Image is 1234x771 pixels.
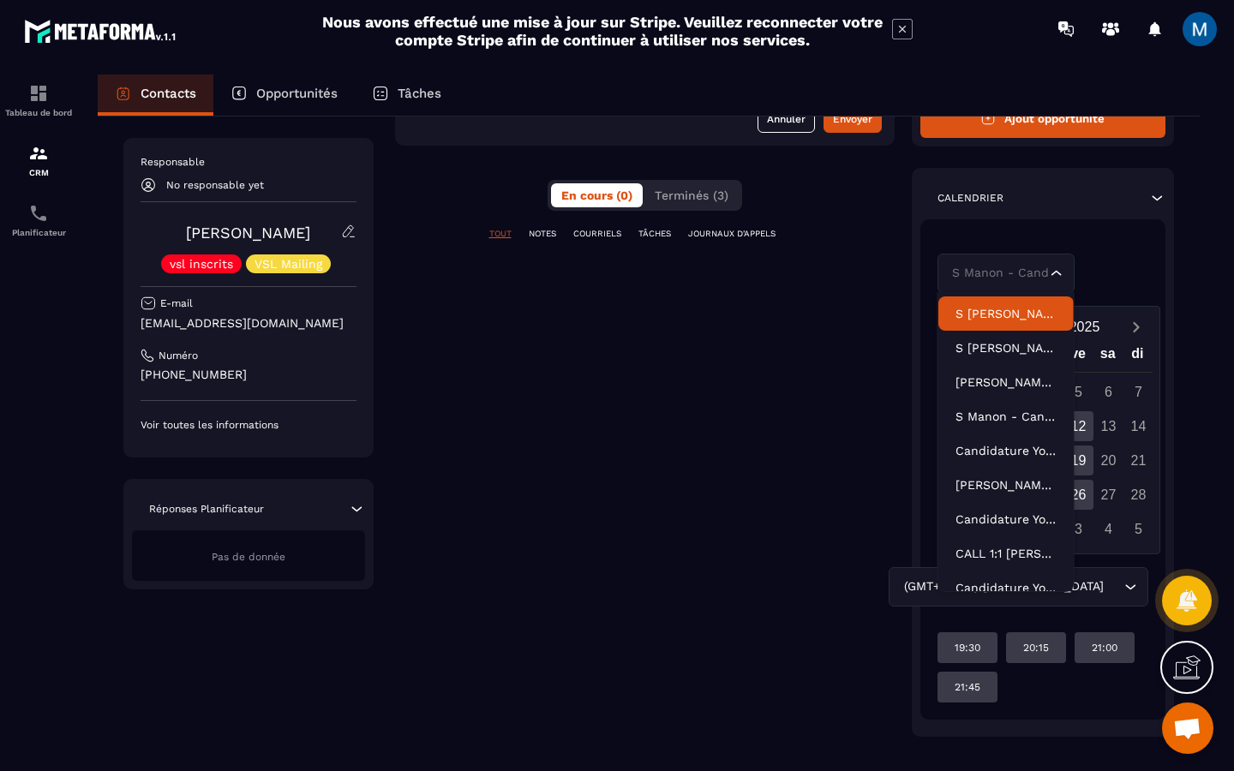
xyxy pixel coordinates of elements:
[955,442,1057,459] p: Candidature YouGC Academy - R1 Reprogrammé
[1107,577,1120,596] input: Search for option
[170,258,233,270] p: vsl inscrits
[321,13,884,49] h2: Nous avons effectué une mise à jour sur Stripe. Veuillez reconnecter votre compte Stripe afin de ...
[955,545,1057,562] p: CALL 1:1 KATHY YOUGC ACADEMY
[949,264,1046,283] input: Search for option
[638,228,671,240] p: TÂCHES
[955,680,980,694] p: 21:45
[889,567,1148,607] div: Search for option
[573,228,621,240] p: COURRIELS
[833,111,872,128] div: Envoyer
[1049,312,1121,342] button: Open years overlay
[955,339,1057,356] p: S Joey - Candidature YouGC Academy
[1063,377,1093,407] div: 5
[1121,315,1153,338] button: Next month
[141,418,356,432] p: Voir toutes les informations
[4,70,73,130] a: formationformationTableau de bord
[212,551,285,563] span: Pas de donnée
[1123,480,1153,510] div: 28
[1162,702,1213,754] a: Ouvrir le chat
[1123,411,1153,441] div: 14
[688,228,776,240] p: JOURNAUX D'APPELS
[4,130,73,190] a: formationformationCRM
[255,258,322,270] p: VSL Mailing
[955,374,1057,391] p: Chloé Candidature YouGC Academy - R1 Reprogrammé
[955,408,1057,425] p: S Manon - Candidature YouGC Academy
[398,86,441,101] p: Tâches
[758,105,815,133] button: Annuler
[655,188,728,202] span: Terminés (3)
[159,349,198,362] p: Numéro
[489,228,512,240] p: TOUT
[1123,445,1153,475] div: 21
[955,305,1057,322] p: S Pauline - Candidature YouGC Academy
[1123,514,1153,544] div: 5
[1063,342,1093,372] div: ve
[1123,342,1153,372] div: di
[561,188,632,202] span: En cours (0)
[644,183,739,207] button: Terminés (3)
[1093,514,1123,544] div: 4
[1063,411,1093,441] div: 12
[213,75,355,116] a: Opportunités
[355,75,458,116] a: Tâches
[955,641,980,654] p: 19:30
[937,191,1003,205] p: Calendrier
[1092,641,1117,654] p: 21:00
[186,224,310,242] a: [PERSON_NAME]
[824,105,882,133] button: Envoyer
[149,502,264,516] p: Réponses Planificateur
[1063,514,1093,544] div: 3
[945,342,1153,544] div: Calendar wrapper
[141,86,196,101] p: Contacts
[529,228,556,240] p: NOTES
[955,579,1057,596] p: Candidature YouGC Academy - R1 Reprogrammé
[955,511,1057,528] p: Candidature YouGC Academy - Découverte
[24,15,178,46] img: logo
[937,254,1075,293] div: Search for option
[160,296,193,310] p: E-mail
[4,190,73,250] a: schedulerschedulerPlanificateur
[141,315,356,332] p: [EMAIL_ADDRESS][DOMAIN_NAME]
[1093,480,1123,510] div: 27
[98,75,213,116] a: Contacts
[1023,641,1049,654] p: 20:15
[920,99,1166,138] button: Ajout opportunité
[945,377,1153,544] div: Calendar days
[4,108,73,117] p: Tableau de bord
[1093,377,1123,407] div: 6
[4,168,73,177] p: CRM
[141,367,356,383] p: [PHONE_NUMBER]
[1123,377,1153,407] div: 7
[256,86,338,101] p: Opportunités
[1063,445,1093,475] div: 19
[1063,480,1093,510] div: 26
[1093,411,1123,441] div: 13
[1093,445,1123,475] div: 20
[28,203,49,224] img: scheduler
[1093,342,1123,372] div: sa
[28,143,49,164] img: formation
[900,577,1107,596] span: (GMT+08:00) [GEOGRAPHIC_DATA]
[166,179,264,191] p: No responsable yet
[955,476,1057,493] p: Margot - Appel Reprogrammé
[141,155,356,169] p: Responsable
[551,183,643,207] button: En cours (0)
[28,83,49,104] img: formation
[4,228,73,237] p: Planificateur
